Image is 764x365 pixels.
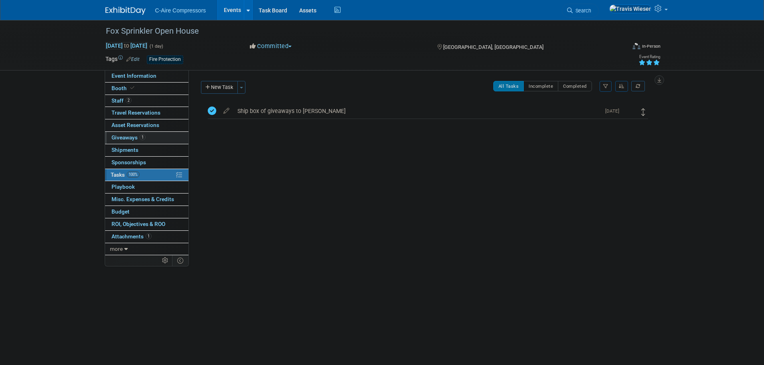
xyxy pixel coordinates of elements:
[558,81,592,91] button: Completed
[641,108,645,116] i: Move task
[126,97,132,103] span: 2
[172,255,188,266] td: Toggle Event Tabs
[632,43,640,49] img: Format-Inperson.png
[105,55,140,64] td: Tags
[127,171,140,177] span: 100%
[111,159,146,165] span: Sponsorships
[623,107,634,117] img: Travis Wieser
[219,107,233,115] a: edit
[233,104,600,118] div: Ship box of giveaways to [PERSON_NAME]
[562,4,599,18] a: Search
[111,196,174,202] span: Misc. Expenses & Credits
[130,86,134,90] i: Booth reservation complete
[111,221,165,227] span: ROI, Objectives & ROO
[149,44,163,49] span: (1 day)
[123,42,130,49] span: to
[110,246,123,252] span: more
[105,231,188,243] a: Attachments1
[105,132,188,144] a: Giveaways1
[247,42,295,50] button: Committed
[111,171,140,178] span: Tasks
[140,134,146,140] span: 1
[105,95,188,107] a: Staff2
[105,157,188,169] a: Sponsorships
[103,24,614,38] div: Fox Sprinkler Open House
[111,85,136,91] span: Booth
[111,184,135,190] span: Playbook
[493,81,524,91] button: All Tasks
[111,233,152,240] span: Attachments
[111,147,138,153] span: Shipments
[638,55,660,59] div: Event Rating
[158,255,172,266] td: Personalize Event Tab Strip
[105,83,188,95] a: Booth
[111,109,160,116] span: Travel Reservations
[111,208,130,215] span: Budget
[105,107,188,119] a: Travel Reservations
[105,218,188,230] a: ROI, Objectives & ROO
[146,233,152,239] span: 1
[201,81,238,94] button: New Task
[126,56,140,62] a: Edit
[105,181,188,193] a: Playbook
[105,119,188,131] a: Asset Reservations
[578,42,661,54] div: Event Format
[111,134,146,141] span: Giveaways
[155,7,206,14] span: C-Aire Compressors
[105,169,188,181] a: Tasks100%
[147,55,183,64] div: Fire Protection
[105,194,188,206] a: Misc. Expenses & Credits
[523,81,558,91] button: Incomplete
[105,7,146,15] img: ExhibitDay
[105,70,188,82] a: Event Information
[111,122,159,128] span: Asset Reservations
[111,97,132,104] span: Staff
[443,44,543,50] span: [GEOGRAPHIC_DATA], [GEOGRAPHIC_DATA]
[105,206,188,218] a: Budget
[105,243,188,255] a: more
[642,43,661,49] div: In-Person
[111,73,156,79] span: Event Information
[609,4,651,13] img: Travis Wieser
[105,144,188,156] a: Shipments
[631,81,645,91] a: Refresh
[605,108,623,114] span: [DATE]
[573,8,591,14] span: Search
[105,42,148,49] span: [DATE] [DATE]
